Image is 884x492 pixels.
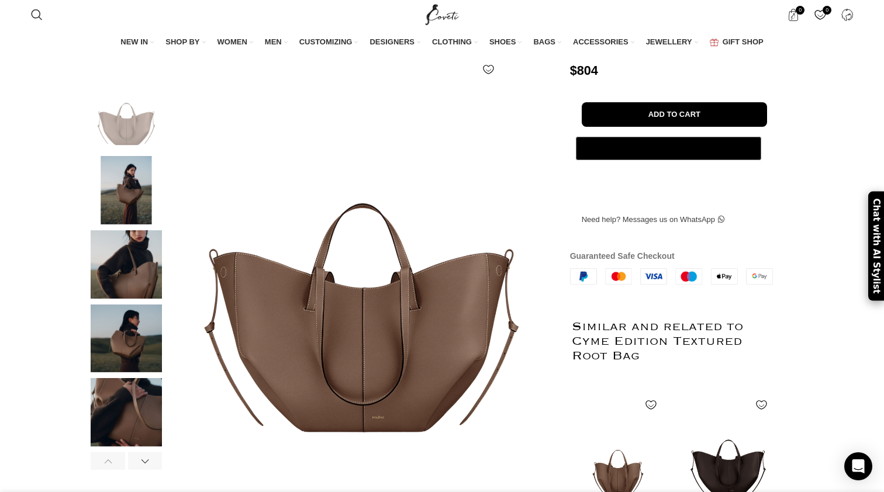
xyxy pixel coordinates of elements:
strong: Guaranteed Safe Checkout [570,251,675,261]
img: Polene bags [91,230,162,299]
span: 0 [796,6,804,15]
span: WOMEN [217,37,247,47]
span: CUSTOMIZING [299,37,353,47]
a: 0 [781,3,805,26]
img: Polene bag [91,156,162,224]
span: SHOES [489,37,516,47]
img: guaranteed-safe-checkout-bordered.j [570,268,773,285]
span: DESIGNERS [370,37,415,47]
div: My Wishlist [808,3,832,26]
a: WOMEN [217,30,253,55]
img: Polene handbags [91,378,162,446]
a: Search [25,3,49,26]
span: JEWELLERY [646,37,692,47]
img: Polene [91,82,162,151]
a: BAGS [533,30,561,55]
span: 0 [823,6,831,15]
span: ACCESSORIES [573,37,629,47]
span: NEW IN [120,37,148,47]
a: SHOES [489,30,522,55]
span: CLOTHING [432,37,472,47]
a: MEN [265,30,288,55]
span: $ [570,63,577,78]
a: Need help? Messages us on WhatsApp [570,207,736,232]
button: Add to cart [582,102,767,127]
a: JEWELLERY [646,30,698,55]
span: MEN [265,37,282,47]
a: NEW IN [120,30,154,55]
a: GIFT SHOP [710,30,764,55]
span: GIFT SHOP [723,37,764,47]
img: Polene Paris [91,304,162,373]
div: Main navigation [25,30,859,55]
a: CUSTOMIZING [299,30,358,55]
button: Pay with GPay [576,137,761,160]
a: CLOTHING [432,30,478,55]
a: Site logo [423,9,462,19]
a: DESIGNERS [370,30,420,55]
a: ACCESSORIES [573,30,634,55]
h2: Similar and related to Cyme Edition Textured Root Bag [572,296,775,387]
span: SHOP BY [165,37,199,47]
div: Open Intercom Messenger [844,452,872,480]
img: GiftBag [710,39,719,46]
span: BAGS [533,37,555,47]
a: SHOP BY [165,30,205,55]
a: 0 [808,3,832,26]
bdi: 804 [570,63,598,78]
iframe: Secure express checkout frame [574,166,764,194]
